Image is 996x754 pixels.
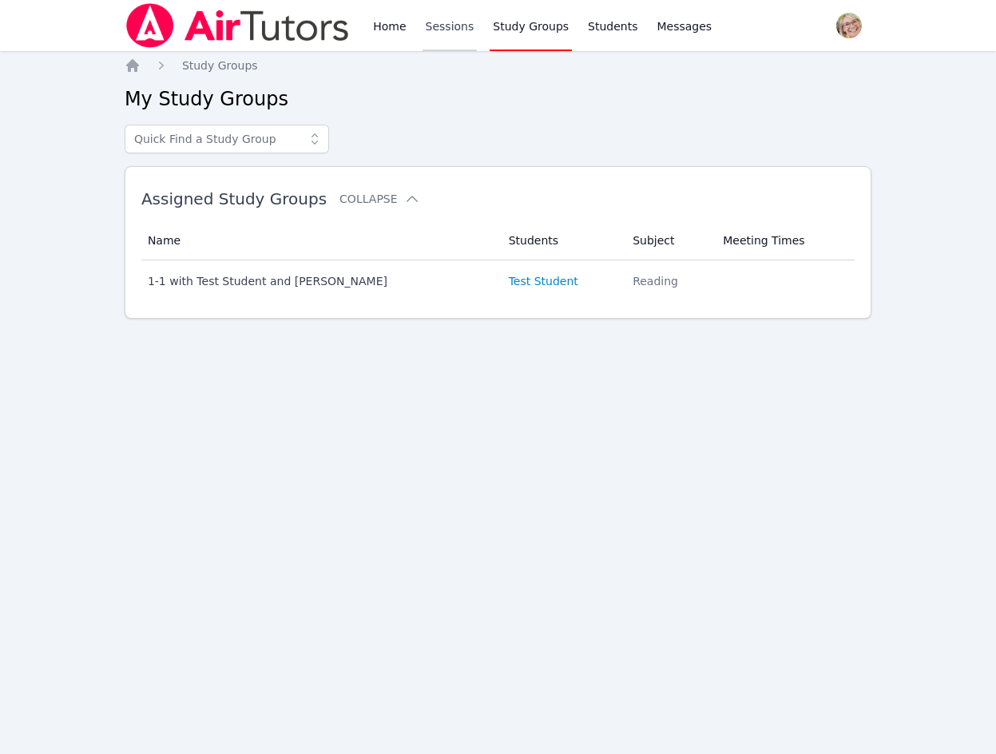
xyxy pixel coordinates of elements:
button: Collapse [339,191,419,207]
th: Students [499,221,623,260]
div: 1-1 with Test Student and [PERSON_NAME] [148,273,490,289]
span: Study Groups [182,59,258,72]
th: Subject [623,221,713,260]
th: Name [141,221,499,260]
span: Assigned Study Groups [141,189,327,208]
input: Quick Find a Study Group [125,125,329,153]
div: Reading [633,273,704,289]
th: Meeting Times [713,221,855,260]
nav: Breadcrumb [125,58,871,73]
h2: My Study Groups [125,86,871,112]
a: Test Student [509,273,578,289]
a: Study Groups [182,58,258,73]
tr: 1-1 with Test Student and [PERSON_NAME]Test StudentReading [141,260,855,302]
span: Messages [657,18,712,34]
img: Air Tutors [125,3,351,48]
